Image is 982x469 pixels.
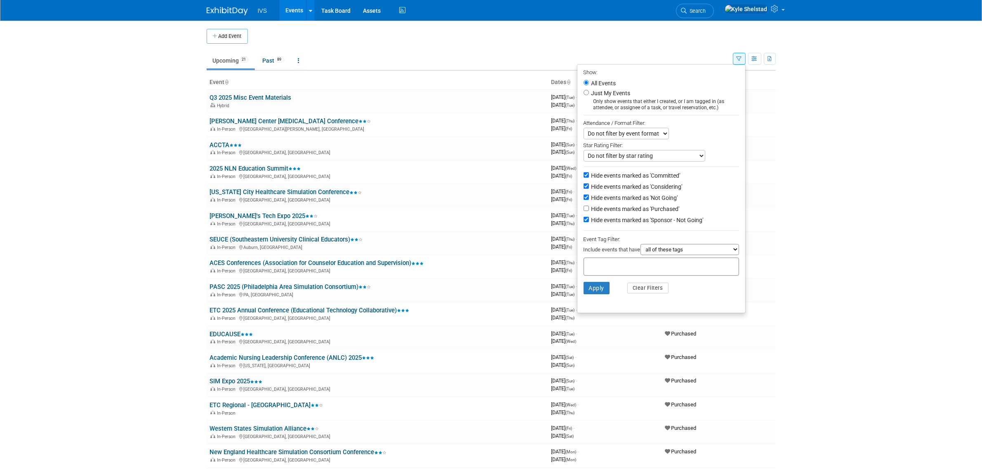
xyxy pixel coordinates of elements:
[574,425,575,431] span: -
[566,237,575,242] span: (Thu)
[584,234,739,244] div: Event Tag Filter:
[566,150,575,155] span: (Sun)
[210,378,263,385] a: SIM Expo 2025
[210,103,215,107] img: Hybrid Event
[665,425,697,431] span: Purchased
[217,103,232,108] span: Hybrid
[217,457,238,463] span: In-Person
[566,339,577,344] span: (Wed)
[576,141,577,148] span: -
[551,196,572,202] span: [DATE]
[210,433,545,439] div: [GEOGRAPHIC_DATA], [GEOGRAPHIC_DATA]
[551,433,574,439] span: [DATE]
[210,188,362,196] a: [US_STATE] City Healthcare Simulation Conference
[566,457,577,462] span: (Mon)
[590,194,678,202] label: Hide events marked as 'Not Going'
[551,456,577,462] span: [DATE]
[551,244,572,250] span: [DATE]
[551,212,577,218] span: [DATE]
[551,338,577,344] span: [DATE]
[551,362,575,368] span: [DATE]
[217,197,238,203] span: In-Person
[576,378,577,384] span: -
[687,8,706,14] span: Search
[210,197,215,202] img: In-Person Event
[584,139,739,150] div: Star Rating Filter:
[566,284,575,289] span: (Tue)
[590,80,616,86] label: All Events
[665,378,697,384] span: Purchased
[551,173,572,179] span: [DATE]
[217,127,238,132] span: In-Person
[584,244,739,258] div: Include events that have
[551,141,577,148] span: [DATE]
[576,331,577,337] span: -
[566,260,575,265] span: (Thu)
[578,401,579,408] span: -
[210,150,215,154] img: In-Person Event
[217,221,238,227] span: In-Person
[566,308,575,312] span: (Tue)
[584,118,739,128] div: Attendance / Format Filter:
[210,259,424,267] a: ACES Conferences (Association for Counselor Education and Supervision)
[551,354,577,360] span: [DATE]
[566,174,572,178] span: (Fri)
[551,331,577,337] span: [DATE]
[676,4,714,18] a: Search
[210,283,371,291] a: PASC 2025 (Philadelphia Area Simulation Consortium)
[566,363,575,368] span: (Sun)
[207,7,248,15] img: ExhibitDay
[240,56,249,63] span: 21
[590,205,680,213] label: Hide events marked as 'Purchased'
[566,355,574,360] span: (Sat)
[210,173,545,179] div: [GEOGRAPHIC_DATA], [GEOGRAPHIC_DATA]
[665,354,697,360] span: Purchased
[210,338,545,345] div: [GEOGRAPHIC_DATA], [GEOGRAPHIC_DATA]
[210,387,215,391] img: In-Person Event
[551,102,575,108] span: [DATE]
[551,94,577,100] span: [DATE]
[566,197,572,202] span: (Fri)
[576,117,577,124] span: -
[551,188,575,195] span: [DATE]
[210,125,545,132] div: [GEOGRAPHIC_DATA][PERSON_NAME], [GEOGRAPHIC_DATA]
[576,307,577,313] span: -
[210,267,545,274] div: [GEOGRAPHIC_DATA], [GEOGRAPHIC_DATA]
[217,268,238,274] span: In-Person
[584,98,739,111] div: Only show events that either I created, or I am tagged in (as attendee, or assignee of a task, or...
[210,268,215,272] img: In-Person Event
[566,316,575,320] span: (Thu)
[576,212,577,218] span: -
[566,190,572,194] span: (Fri)
[207,75,548,89] th: Event
[551,283,577,289] span: [DATE]
[551,378,577,384] span: [DATE]
[574,188,575,195] span: -
[258,7,267,14] span: IVS
[590,171,681,180] label: Hide events marked as 'Committed'
[566,143,575,147] span: (Sun)
[566,387,575,391] span: (Tue)
[210,307,410,314] a: ETC 2025 Annual Conference (Educational Technology Collaborative)
[210,117,371,125] a: [PERSON_NAME] Center [MEDICAL_DATA] Conference
[566,245,572,249] span: (Fri)
[567,79,571,85] a: Sort by Start Date
[566,332,575,336] span: (Tue)
[566,450,577,454] span: (Mon)
[665,448,697,455] span: Purchased
[275,56,284,63] span: 89
[207,53,255,68] a: Upcoming21
[217,410,238,416] span: In-Person
[575,354,577,360] span: -
[210,174,215,178] img: In-Person Event
[578,448,579,455] span: -
[210,221,215,225] img: In-Person Event
[665,401,697,408] span: Purchased
[210,425,319,432] a: Western States Simulation Alliance
[217,339,238,345] span: In-Person
[576,94,577,100] span: -
[210,410,215,415] img: In-Person Event
[551,259,577,265] span: [DATE]
[566,403,577,407] span: (Wed)
[566,213,575,218] span: (Tue)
